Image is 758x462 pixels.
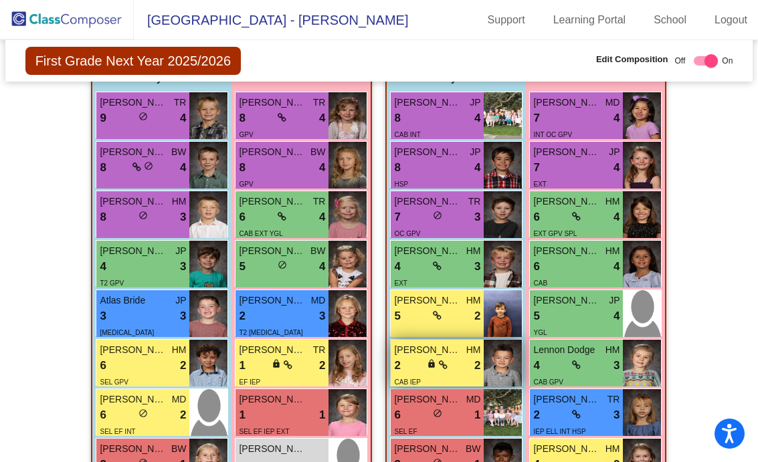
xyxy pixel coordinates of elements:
span: 6 [239,209,245,226]
span: 5 [239,258,245,275]
span: 4 [613,209,620,226]
span: HSP [394,181,408,188]
span: YGL [533,329,547,336]
span: [PERSON_NAME] [394,195,461,209]
a: School [643,9,697,31]
span: MD [466,392,481,407]
span: EXT GPV SPL [533,230,577,237]
span: 4 [319,258,325,275]
span: do_not_disturb_alt [433,409,442,418]
span: 3 [613,407,620,424]
span: 4 [180,159,186,177]
span: TR [607,392,620,407]
span: OC GPV [394,230,420,237]
span: 4 [533,357,539,374]
span: Off [675,55,686,67]
span: HM [172,343,187,357]
span: [GEOGRAPHIC_DATA] - [PERSON_NAME] [134,9,408,31]
span: T2 [MEDICAL_DATA] [239,329,302,336]
span: JP [609,294,620,308]
span: lock [272,359,281,368]
span: 1 [474,407,480,424]
span: [PERSON_NAME] [533,96,600,110]
span: 6 [533,258,539,275]
span: SEL EF [394,428,417,435]
span: CAB IEP [394,378,420,386]
span: [PERSON_NAME] [533,294,600,308]
span: [PERSON_NAME] [239,145,306,159]
span: JP [470,96,480,110]
span: 7 [533,159,539,177]
span: CAB [533,279,547,287]
span: [PERSON_NAME] [394,294,461,308]
span: MD [172,392,187,407]
span: INT OC GPV [533,131,572,138]
span: [PERSON_NAME] [394,145,461,159]
span: do_not_disturb_alt [138,409,148,418]
span: 6 [100,357,106,374]
span: [PERSON_NAME] [394,96,461,110]
span: 4 [474,159,480,177]
span: 9 [100,110,106,127]
span: TR [174,96,187,110]
span: 2 [319,357,325,374]
span: 4 [613,308,620,325]
span: HM [605,442,620,456]
span: [PERSON_NAME] [239,392,306,407]
span: HM [466,294,481,308]
span: EXT [533,181,546,188]
span: [PERSON_NAME] [394,442,461,456]
span: 6 [100,407,106,424]
span: JP [175,244,186,258]
span: 3 [100,308,106,325]
span: Lennon Dodge [533,343,600,357]
span: 1 [239,357,245,374]
span: 4 [474,110,480,127]
span: 2 [533,407,539,424]
span: T2 GPV [100,279,124,287]
span: SEL GPV [100,378,128,386]
span: 5 [533,308,539,325]
span: MD [605,96,620,110]
span: GPV [239,181,253,188]
span: [PERSON_NAME] [394,343,461,357]
span: TR [313,343,326,357]
span: 1 [239,407,245,424]
span: lock [427,359,436,368]
span: do_not_disturb_alt [433,211,442,220]
span: TR [468,195,481,209]
span: [PERSON_NAME] [533,195,600,209]
span: BW [171,145,187,159]
a: Support [477,9,536,31]
span: [PERSON_NAME] [100,96,167,110]
a: Logout [704,9,758,31]
span: [PERSON_NAME] [533,392,600,407]
span: MD [311,294,326,308]
span: 2 [474,357,480,374]
span: [PERSON_NAME] [239,294,306,308]
span: First Grade Next Year 2025/2026 [25,47,241,75]
span: do_not_disturb_alt [138,112,148,121]
span: HM [466,343,481,357]
span: TR [313,195,326,209]
span: HM [605,244,620,258]
span: BW [310,145,326,159]
span: JP [609,145,620,159]
span: JP [175,294,186,308]
span: SEL EF IEP EXT [239,428,289,435]
span: HM [605,343,620,357]
span: EF IEP [239,378,260,386]
span: 3 [613,357,620,374]
span: [PERSON_NAME] [100,244,167,258]
span: 6 [394,407,400,424]
span: BW [466,442,481,456]
span: On [722,55,733,67]
span: CAB GPV [533,378,563,386]
span: 3 [474,209,480,226]
span: 4 [394,258,400,275]
span: do_not_disturb_alt [144,161,153,170]
span: 4 [180,110,186,127]
span: [PERSON_NAME] [100,343,167,357]
span: HM [466,244,481,258]
span: do_not_disturb_alt [138,211,148,220]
